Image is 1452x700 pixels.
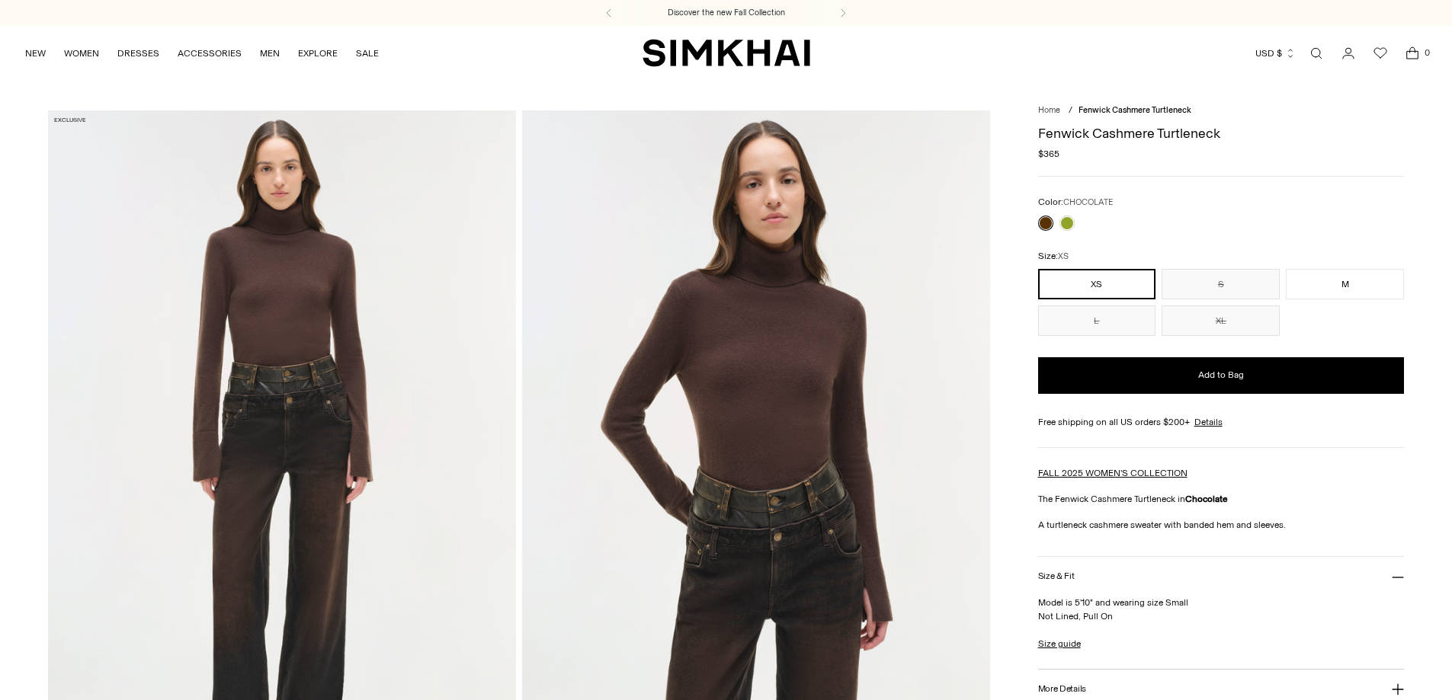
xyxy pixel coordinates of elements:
[117,37,159,70] a: DRESSES
[1255,37,1296,70] button: USD $
[1038,468,1188,478] a: FALL 2025 WOMEN'S COLLECTION
[1286,269,1404,299] button: M
[1038,305,1156,336] button: L
[1038,637,1081,650] a: Size guide
[1038,105,1060,115] a: Home
[1038,104,1405,117] nav: breadcrumbs
[260,37,280,70] a: MEN
[1038,557,1405,596] button: Size & Fit
[178,37,242,70] a: ACCESSORIES
[1162,269,1280,299] button: S
[25,37,46,70] a: NEW
[1194,415,1223,429] a: Details
[1038,518,1405,532] p: A turtleneck cashmere sweater with banded hem and sleeves.
[1038,596,1405,623] p: Model is 5'10" and wearing size Small Not Lined, Pull On
[1069,104,1072,117] div: /
[1333,38,1364,69] a: Go to the account page
[64,37,99,70] a: WOMEN
[1185,494,1228,504] strong: Chocolate
[298,37,338,70] a: EXPLORE
[1058,251,1069,261] span: XS
[1420,46,1434,59] span: 0
[1038,126,1405,140] h1: Fenwick Cashmere Turtleneck
[1038,415,1405,429] div: Free shipping on all US orders $200+
[1365,38,1396,69] a: Wishlist
[1162,305,1280,336] button: XL
[1038,357,1405,394] button: Add to Bag
[1038,195,1113,209] label: Color:
[356,37,379,70] a: SALE
[1301,38,1332,69] a: Open search modal
[1079,105,1191,115] span: Fenwick Cashmere Turtleneck
[668,7,785,19] a: Discover the new Fall Collection
[1038,147,1059,161] span: $365
[643,38,810,68] a: SIMKHAI
[1038,571,1075,581] h3: Size & Fit
[1038,249,1069,264] label: Size:
[1038,492,1405,506] p: The Fenwick Cashmere Turtleneck in
[1038,684,1086,694] h3: More Details
[1063,197,1113,207] span: CHOCOLATE
[1397,38,1428,69] a: Open cart modal
[1038,269,1156,299] button: XS
[1198,369,1244,382] span: Add to Bag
